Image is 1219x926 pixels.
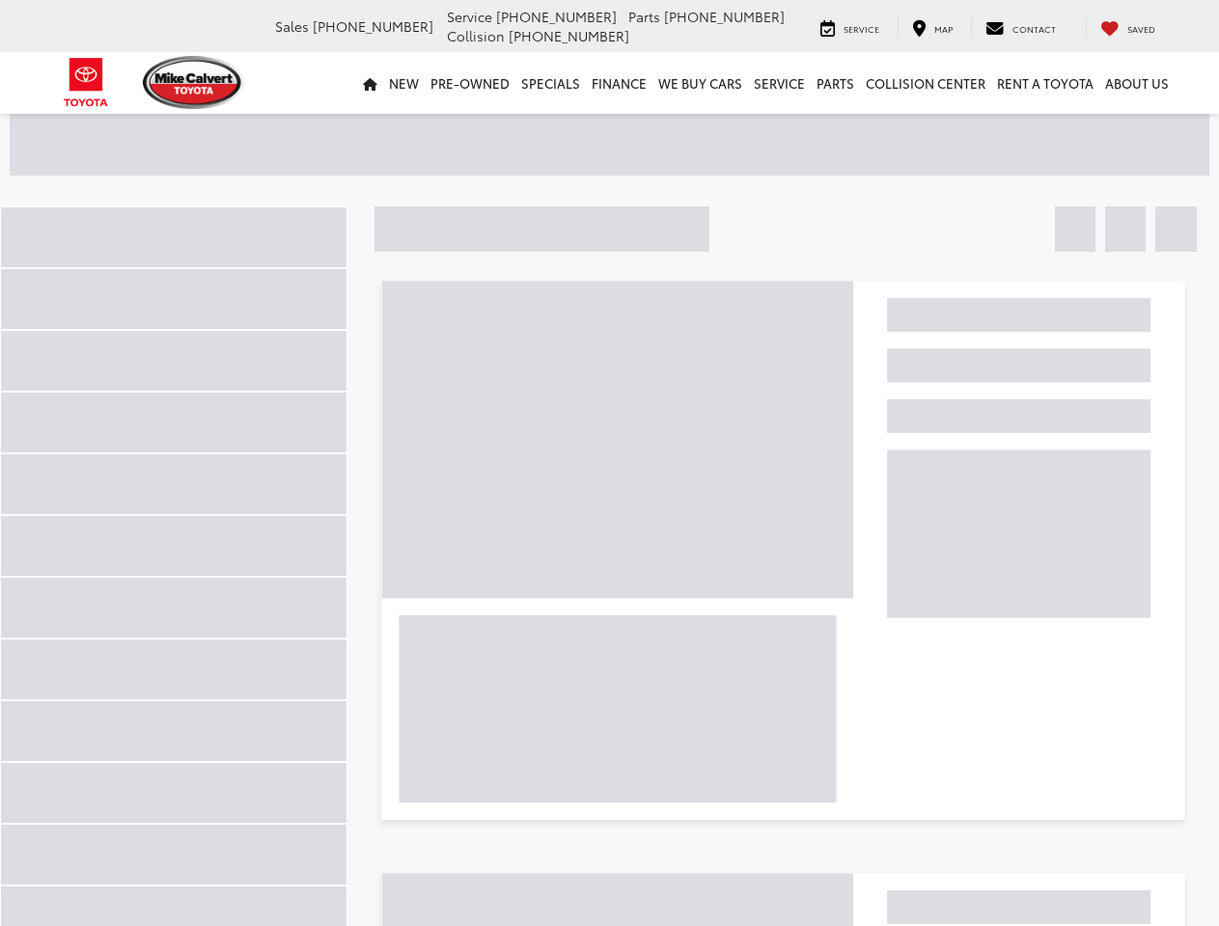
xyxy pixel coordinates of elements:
a: WE BUY CARS [652,52,748,114]
a: Finance [586,52,652,114]
a: Specials [515,52,586,114]
span: Parts [628,7,660,26]
span: [PHONE_NUMBER] [664,7,785,26]
span: Sales [275,16,309,36]
span: Contact [1012,22,1056,35]
a: My Saved Vehicles [1086,17,1170,37]
a: Service [748,52,811,114]
a: Service [806,17,894,37]
a: Pre-Owned [425,52,515,114]
span: Service [447,7,492,26]
a: New [383,52,425,114]
a: Rent a Toyota [991,52,1099,114]
span: Collision [447,26,505,45]
span: [PHONE_NUMBER] [313,16,433,36]
span: [PHONE_NUMBER] [509,26,629,45]
a: Contact [971,17,1070,37]
span: Saved [1127,22,1155,35]
a: Map [898,17,967,37]
img: Mike Calvert Toyota [143,56,245,109]
a: Home [357,52,383,114]
span: Map [934,22,953,35]
a: Parts [811,52,860,114]
a: Collision Center [860,52,991,114]
span: Service [844,22,879,35]
a: About Us [1099,52,1175,114]
img: Toyota [50,51,123,114]
span: [PHONE_NUMBER] [496,7,617,26]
